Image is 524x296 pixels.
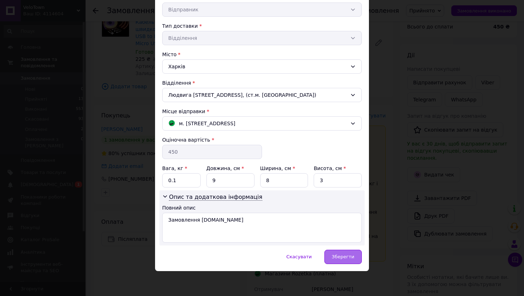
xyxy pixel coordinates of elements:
textarea: Замовлення [DOMAIN_NAME] [162,213,362,243]
label: Оціночна вартість [162,137,210,143]
div: Людвига [STREET_ADDRESS], (ст.м. [GEOGRAPHIC_DATA]) [162,88,362,102]
div: Місто [162,51,362,58]
span: Скасувати [286,254,312,259]
span: Зберегти [332,254,354,259]
div: Харків [162,59,362,74]
div: Місце відправки [162,108,362,115]
label: Повний опис [162,205,196,211]
span: м. [STREET_ADDRESS] [179,120,235,127]
label: Довжина, см [206,165,244,171]
div: Відділення [162,79,362,86]
div: Тип доставки [162,22,362,30]
label: Вага, кг [162,165,187,171]
label: Ширина, см [260,165,295,171]
label: Висота, см [314,165,346,171]
span: Опис та додаткова інформація [169,194,262,201]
